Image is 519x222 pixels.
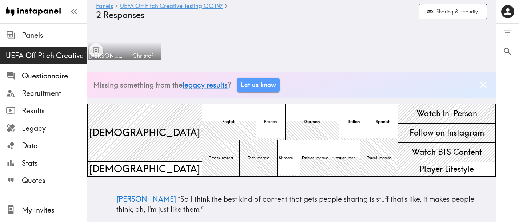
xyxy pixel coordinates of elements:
[366,154,392,162] span: Travel Interest
[300,154,329,162] span: Fashion Interest
[88,124,202,141] span: [DEMOGRAPHIC_DATA]
[374,117,392,126] span: Spanish
[22,141,87,151] span: Data
[408,126,486,140] span: Follow on Instagram
[22,88,87,98] span: Recruitment
[89,43,103,57] button: Toggle between responses and questions
[207,154,235,162] span: Fitness Interest
[120,3,223,10] a: UEFA Off Pitch Creative Testing QOTW
[22,106,87,116] span: Results
[263,117,278,126] span: French
[22,123,87,133] span: Legacy
[237,78,280,92] a: Let us know
[221,117,237,126] span: English
[88,161,202,177] span: [DEMOGRAPHIC_DATA]
[418,162,475,176] span: Player Lifestyle
[96,10,144,20] span: 2 Responses
[410,145,483,159] span: Watch BTS Content
[116,194,487,214] p: “ So I think the best kind of content that gets people sharing is stuff that's like, it makes peo...
[93,80,231,90] p: Missing something from the ?
[116,194,176,203] span: [PERSON_NAME]
[503,28,512,38] span: Filter Responses
[89,52,123,60] span: [PERSON_NAME]
[183,80,228,89] a: legacy results
[87,23,124,60] a: [PERSON_NAME]
[303,117,321,126] span: German
[278,154,300,162] span: Skincare Interest
[96,191,487,217] a: Panelist thumbnail[PERSON_NAME] “So I think the best kind of content that gets people sharing is ...
[496,42,519,61] button: Search
[330,154,360,162] span: Nutrition Interest
[415,106,479,121] span: Watch In-Person
[496,24,519,42] button: Filter Responses
[22,175,87,186] span: Quotes
[22,30,87,40] span: Panels
[126,52,159,60] span: Christof
[419,4,487,20] button: Sharing & security
[22,205,87,215] span: My Invites
[346,117,361,126] span: Italian
[22,158,87,168] span: Stats
[96,3,113,10] a: Panels
[124,23,161,60] a: Christof
[247,154,270,162] span: Tech Interest
[6,51,87,61] span: UEFA Off Pitch Creative Testing QOTW
[503,47,512,56] span: Search
[22,71,87,81] span: Questionnaire
[476,78,490,92] button: Dismiss banner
